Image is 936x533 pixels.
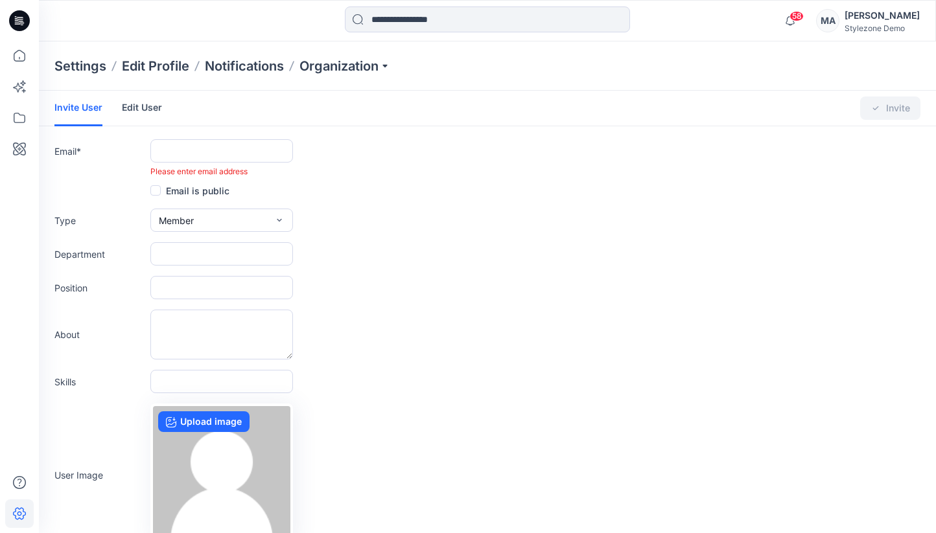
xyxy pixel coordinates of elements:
label: Upload image [158,411,250,432]
label: Email [54,144,145,158]
label: Type [54,214,145,227]
label: Department [54,247,145,261]
a: Notifications [205,57,284,75]
a: Edit Profile [122,57,189,75]
span: Please enter email address [150,166,248,176]
div: [PERSON_NAME] [845,8,920,23]
div: Stylezone Demo [845,23,920,33]
p: Settings [54,57,106,75]
button: Member [150,209,293,232]
a: Invite User [54,91,102,126]
label: User Image [54,468,145,482]
label: About [54,328,145,341]
label: Skills [54,375,145,389]
div: MA [816,9,839,32]
label: Position [54,281,145,295]
span: Member [159,214,194,227]
label: Email is public [150,183,229,198]
span: 58 [790,11,804,21]
a: Edit User [122,91,162,124]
